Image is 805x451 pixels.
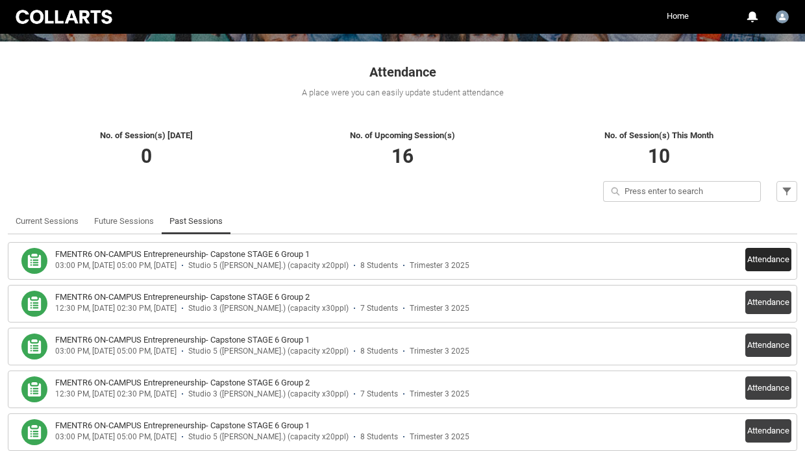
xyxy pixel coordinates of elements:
div: 12:30 PM, [DATE] 02:30 PM, [DATE] [55,304,177,313]
div: 8 Students [360,261,398,271]
span: No. of Session(s) This Month [604,130,713,140]
div: 8 Students [360,347,398,356]
a: Home [663,6,692,26]
button: User Profile Elisa.Scarica [773,5,792,26]
button: Attendance [745,291,791,314]
h3: FMENTR6 ON-CAMPUS Entrepreneurship- Capstone STAGE 6 Group 2 [55,291,310,304]
div: Trimester 3 2025 [410,347,469,356]
li: Past Sessions [162,208,230,234]
div: Trimester 3 2025 [410,389,469,399]
div: Studio 3 ([PERSON_NAME].) (capacity x30ppl) [188,304,349,313]
div: Trimester 3 2025 [410,304,469,313]
img: Elisa.Scarica [776,10,789,23]
div: 03:00 PM, [DATE] 05:00 PM, [DATE] [55,432,177,442]
button: Attendance [745,376,791,400]
div: 7 Students [360,389,398,399]
h3: FMENTR6 ON-CAMPUS Entrepreneurship- Capstone STAGE 6 Group 2 [55,376,310,389]
button: Attendance [745,419,791,443]
div: 12:30 PM, [DATE] 02:30 PM, [DATE] [55,389,177,399]
div: Studio 5 ([PERSON_NAME].) (capacity x20ppl) [188,347,349,356]
a: Future Sessions [94,208,154,234]
div: 8 Students [360,432,398,442]
div: Studio 5 ([PERSON_NAME].) (capacity x20ppl) [188,261,349,271]
button: Attendance [745,334,791,357]
div: Trimester 3 2025 [410,261,469,271]
span: 16 [391,145,414,167]
span: 10 [648,145,670,167]
li: Future Sessions [86,208,162,234]
a: Current Sessions [16,208,79,234]
span: 0 [141,145,152,167]
div: Studio 5 ([PERSON_NAME].) (capacity x20ppl) [188,432,349,442]
div: 03:00 PM, [DATE] 05:00 PM, [DATE] [55,347,177,356]
h3: FMENTR6 ON-CAMPUS Entrepreneurship- Capstone STAGE 6 Group 1 [55,248,310,261]
button: Filter [776,181,797,202]
div: Studio 3 ([PERSON_NAME].) (capacity x30ppl) [188,389,349,399]
span: No. of Upcoming Session(s) [350,130,455,140]
div: Trimester 3 2025 [410,432,469,442]
div: 7 Students [360,304,398,313]
span: Attendance [369,64,436,80]
input: Press enter to search [603,181,761,202]
a: Past Sessions [169,208,223,234]
div: 03:00 PM, [DATE] 05:00 PM, [DATE] [55,261,177,271]
span: No. of Session(s) [DATE] [100,130,193,140]
h3: FMENTR6 ON-CAMPUS Entrepreneurship- Capstone STAGE 6 Group 1 [55,419,310,432]
button: Attendance [745,248,791,271]
div: A place were you can easily update student attendance [8,86,797,99]
h3: FMENTR6 ON-CAMPUS Entrepreneurship- Capstone STAGE 6 Group 1 [55,334,310,347]
li: Current Sessions [8,208,86,234]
